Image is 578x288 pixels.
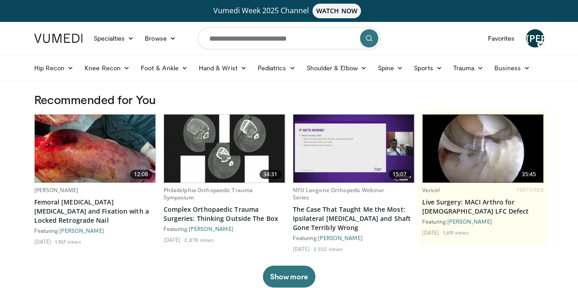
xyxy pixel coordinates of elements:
a: [PERSON_NAME] [189,225,233,232]
h3: Recommended for You [34,92,544,107]
a: Sports [408,59,448,77]
a: 35:45 [423,115,544,183]
li: [DATE] [293,245,313,252]
span: 12:08 [130,170,152,179]
span: 15:07 [389,170,411,179]
a: The Case That Taught Me the Most: Ipsilateral [MEDICAL_DATA] and Shaft Gone Terribly Wrong [293,205,415,232]
li: 2,878 views [184,236,214,243]
a: Vumedi Week 2025 ChannelWATCH NOW [36,4,543,18]
a: Vericel [422,186,440,194]
a: Pediatrics [252,59,301,77]
a: Foot & Ankle [135,59,193,77]
a: [PERSON_NAME] [34,186,79,194]
a: Trauma [448,59,489,77]
img: ef490566-bff6-4c49-9147-5f97bf753900.620x360_q85_upscale.jpg [164,115,285,183]
li: [DATE] [422,229,442,236]
a: Business [489,59,536,77]
li: 1,619 views [443,229,469,236]
a: [PERSON_NAME] [526,29,544,47]
a: [PERSON_NAME] [447,218,492,225]
a: Live Surgery: MACI Arthro for [DEMOGRAPHIC_DATA] LFC Defect [422,198,544,216]
img: 85b3470d-146c-49c2-8d24-86483f65a219.620x360_q85_upscale.jpg [293,115,414,183]
span: FEATURED [517,187,544,193]
a: Shoulder & Elbow [301,59,372,77]
li: [DATE] [34,238,54,245]
button: Show more [263,266,315,288]
span: 35:45 [518,170,540,179]
img: 51d49f8e-478e-4c1b-9d46-2b431b0d600b.620x360_q85_upscale.jpg [35,115,156,183]
img: eb023345-1e2d-4374-a840-ddbc99f8c97c.620x360_q85_upscale.jpg [423,115,544,183]
a: Favorites [483,29,520,47]
a: Specialties [88,29,140,47]
a: [PERSON_NAME] [318,235,363,241]
div: Featuring: [164,225,286,232]
a: Femoral [MEDICAL_DATA] [MEDICAL_DATA] and Fixation with a Locked Retrograde Nail [34,198,156,225]
li: 2,932 views [313,245,343,252]
li: [DATE] [164,236,183,243]
a: Complex Orthopaedic Trauma Surgeries: Thinking Outside The Box [164,205,286,223]
a: Spine [372,59,408,77]
img: VuMedi Logo [34,34,83,43]
a: Browse [139,29,181,47]
div: Featuring: [293,234,415,241]
a: Philadelphia Orthopaedic Trauma Symposium [164,186,253,201]
a: 34:31 [164,115,285,183]
li: 1,967 views [55,238,81,245]
a: Hip Recon [29,59,80,77]
a: 12:08 [35,115,156,183]
input: Search topics, interventions [198,27,381,49]
div: Featuring: [422,218,544,225]
a: Hand & Wrist [193,59,252,77]
a: Knee Recon [79,59,135,77]
a: [PERSON_NAME] [59,227,104,234]
span: WATCH NOW [313,4,361,18]
a: 15:07 [293,115,414,183]
a: NYU Langone Orthopedic Webinar Series [293,186,385,201]
span: 34:31 [260,170,281,179]
div: Featuring: [34,227,156,234]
